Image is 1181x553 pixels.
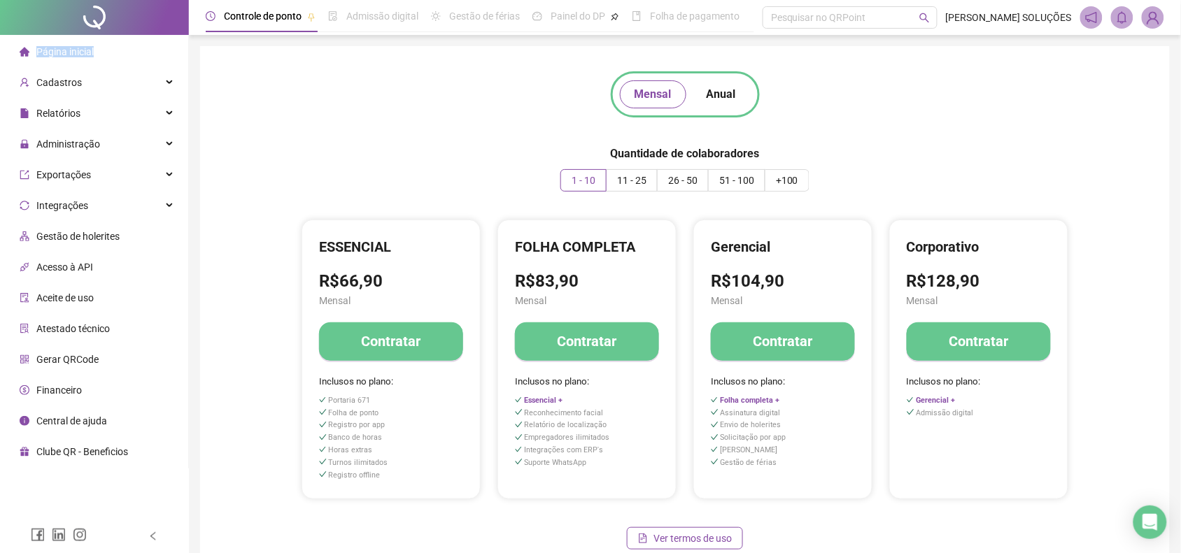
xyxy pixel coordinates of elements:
span: dashboard [532,11,542,21]
span: Gerencial + [917,396,956,405]
span: check [319,446,327,454]
span: Solicitação por app [721,433,786,442]
span: home [20,47,29,57]
button: Contratar [319,322,463,361]
span: check [319,408,327,416]
span: Registro offline [329,471,381,480]
h4: Contratar [362,331,421,351]
span: [PERSON_NAME] [721,445,778,454]
span: solution [20,324,29,333]
span: Portaria 671 [329,396,371,405]
span: check [515,458,523,466]
span: [PERSON_NAME] SOLUÇÕES [946,10,1072,25]
h4: Gerencial [711,237,855,257]
span: sync [20,201,29,210]
button: Contratar [711,322,855,361]
span: Mensal [319,293,463,308]
span: search [919,13,930,23]
span: check [907,408,914,416]
h3: R$104,90 [711,271,855,293]
span: book [632,11,642,21]
span: Inclusos no plano: [515,375,659,389]
span: file-text [638,533,648,543]
span: Gestão de férias [449,10,520,22]
div: Open Intercom Messenger [1133,505,1167,539]
span: check [319,433,327,441]
span: Controle de ponto [224,10,302,22]
span: Anual [707,86,736,103]
span: 11 - 25 [617,175,646,186]
span: check [711,421,719,429]
span: Assinatura digital [721,408,781,417]
span: Reconhecimento facial [525,408,604,417]
span: Gerar QRCode [36,354,99,365]
span: gift [20,447,29,457]
span: Empregadores ilimitados [525,433,610,442]
h4: Corporativo [907,237,1051,257]
span: bell [1116,11,1129,24]
span: check [515,396,523,404]
span: info-circle [20,416,29,426]
img: 15382 [1143,7,1164,28]
span: instagram [73,528,87,542]
h4: FOLHA COMPLETA [515,237,659,257]
span: check [711,433,719,441]
span: Turnos ilimitados [329,458,388,467]
span: Inclusos no plano: [907,375,1051,389]
span: Mensal [515,293,659,308]
span: 1 - 10 [572,175,595,186]
span: Folha completa + [721,396,780,405]
span: Gestão de férias [721,458,777,467]
button: Ver termos de uso [627,527,743,550]
span: Exportações [36,169,91,180]
span: apartment [20,231,29,241]
span: check [319,471,327,478]
span: Banco de horas [329,433,383,442]
span: Suporte WhatsApp [525,458,587,467]
span: Inclusos no plano: [711,375,855,389]
span: Inclusos no plano: [319,375,463,389]
span: Mensal [711,293,855,308]
span: sun [431,11,441,21]
span: check [515,408,523,416]
span: Essencial + [525,396,563,405]
span: Cadastros [36,77,82,88]
span: user-add [20,78,29,87]
span: check [711,458,719,466]
span: check [515,421,523,429]
span: linkedin [52,528,66,542]
button: Contratar [515,322,659,361]
h4: Contratar [558,331,617,351]
h5: Quantidade de colaboradores [611,145,760,162]
span: api [20,262,29,272]
h3: R$83,90 [515,271,659,293]
span: clock-circle [206,11,215,21]
span: qrcode [20,354,29,364]
span: Acesso à API [36,261,93,273]
span: Envio de holerites [721,420,782,429]
h4: Contratar [949,331,1009,351]
span: +100 [776,175,798,186]
span: Relatório de localização [525,420,607,429]
span: check [907,396,914,404]
span: Horas extras [329,445,373,454]
h4: ESSENCIAL [319,237,463,257]
span: Relatórios [36,108,80,119]
span: notification [1085,11,1098,24]
span: check [515,433,523,441]
span: facebook [31,528,45,542]
span: lock [20,139,29,149]
span: Clube QR - Beneficios [36,446,128,457]
span: Folha de ponto [329,408,379,417]
span: check [711,396,719,404]
h3: R$66,90 [319,271,463,293]
span: Integrações com ERP's [525,445,604,454]
span: check [711,408,719,416]
span: Administração [36,138,100,150]
span: 51 - 100 [719,175,754,186]
span: Mensal [907,293,1051,308]
span: Aceite de uso [36,292,94,303]
span: 26 - 50 [668,175,698,186]
span: Financeiro [36,385,82,396]
h3: R$128,90 [907,271,1051,293]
